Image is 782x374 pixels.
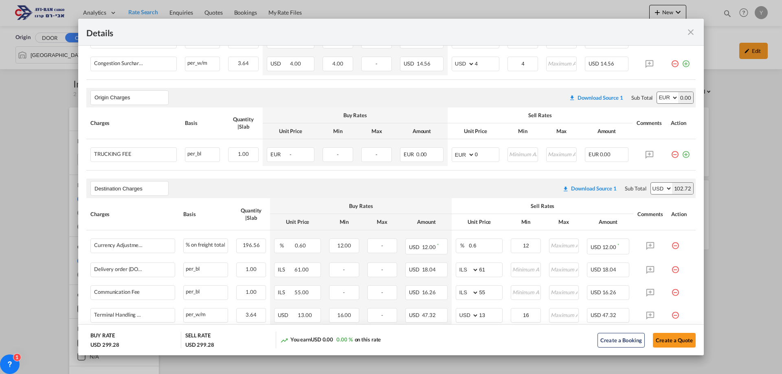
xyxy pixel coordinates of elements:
[228,116,259,130] div: Quantity | Slab
[512,263,540,275] input: Minimum Amount
[90,119,177,127] div: Charges
[278,266,293,273] span: ILS
[437,243,439,248] sup: Minimum amount
[671,285,679,293] md-icon: icon-minus-circle-outline red-400-fg pt-7
[376,60,378,67] span: -
[94,289,140,295] div: Communication Fee
[290,60,301,67] span: 4.00
[319,123,357,139] th: Min
[422,289,436,295] span: 16.26
[617,243,619,248] sup: Minimum amount
[479,286,502,298] input: 55
[512,308,540,321] input: Minimum Amount
[671,262,679,271] md-icon: icon-minus-circle-outline red-400-fg pt-7
[547,148,576,160] input: Maximum Amount
[456,202,629,210] div: Sell Rates
[460,239,464,253] div: %
[94,242,143,248] div: Currency Adjustment Factor
[404,60,415,67] span: USD
[452,112,628,119] div: Sell Rates
[238,60,249,66] span: 3.64
[94,92,168,104] input: Leg Name
[671,57,679,65] md-icon: icon-minus-circle-outline red-400-fg pt-7
[184,286,228,296] div: per_bl
[185,57,220,67] div: per_w/m
[565,94,627,101] div: Download original source rate sheet
[479,308,502,321] input: 13
[667,198,696,230] th: Action
[409,266,421,273] span: USD
[591,289,601,295] span: USD
[185,332,211,341] div: SELL RATE
[416,151,427,157] span: 0.00
[90,332,115,341] div: BUY RATE
[475,57,499,69] input: 4
[278,312,297,318] span: USD
[263,123,319,139] th: Unit Price
[183,210,228,218] div: Basis
[185,341,214,348] div: USD 299.28
[565,90,627,105] button: Download original source rate sheet
[422,244,436,250] span: 12.00
[337,242,351,249] span: 12.00
[332,60,343,67] span: 4.00
[343,289,345,295] span: -
[246,311,257,318] span: 3.64
[550,308,578,321] input: Maximum Amount
[591,312,601,318] span: USD
[507,214,545,230] th: Min
[363,214,401,230] th: Max
[547,57,576,69] input: Maximum Amount
[381,266,383,273] span: -
[569,94,623,101] div: Download original source rate sheet
[550,239,578,251] input: Maximum Amount
[545,214,583,230] th: Max
[270,151,289,157] span: EUR
[671,238,679,247] md-icon: icon-minus-circle-outline red-400-fg pt-7
[602,312,617,318] span: 47.32
[602,244,617,250] span: 12.00
[589,60,599,67] span: USD
[409,312,421,318] span: USD
[409,289,421,295] span: USD
[512,239,540,251] input: Minimum Amount
[452,214,507,230] th: Unit Price
[184,308,228,319] div: per_w/m
[550,263,578,275] input: Maximum Amount
[278,289,293,295] span: ILS
[558,181,621,196] button: Download original source rate sheet
[633,107,667,139] th: Comments
[185,148,220,158] div: per_bl
[280,336,288,344] md-icon: icon-trending-up
[94,312,143,318] div: Terminal Handling Charge - Destination
[671,308,679,316] md-icon: icon-minus-circle-outline red-400-fg pt-7
[631,94,652,101] div: Sub Total
[337,151,339,157] span: -
[94,151,132,157] div: TRUCKING FEE
[184,263,228,273] div: per_bl
[336,336,352,343] span: 0.00 %
[295,242,306,249] span: 0.60
[298,312,312,318] span: 13.00
[94,182,168,195] input: Leg Name
[90,341,119,348] div: USD 299.28
[376,151,378,157] span: -
[94,266,143,272] div: Delivery order (DO Fee)
[422,266,436,273] span: 18.04
[682,147,690,155] md-icon: icon-plus-circle-outline green-400-fg
[562,185,617,192] div: Download original source rate sheet
[475,148,499,160] input: 0
[86,27,635,37] div: Details
[246,266,257,272] span: 1.00
[404,151,415,157] span: EUR
[583,214,633,230] th: Amount
[569,94,576,101] md-icon: icon-download
[602,289,617,295] span: 16.26
[508,57,538,69] input: Minimum Amount
[422,312,436,318] span: 47.32
[558,185,621,192] div: Download original source rate sheet
[94,60,143,66] div: Congestion Surcharge
[381,312,383,318] span: -
[78,19,704,355] md-dialog: Port of Loading ...
[591,266,601,273] span: USD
